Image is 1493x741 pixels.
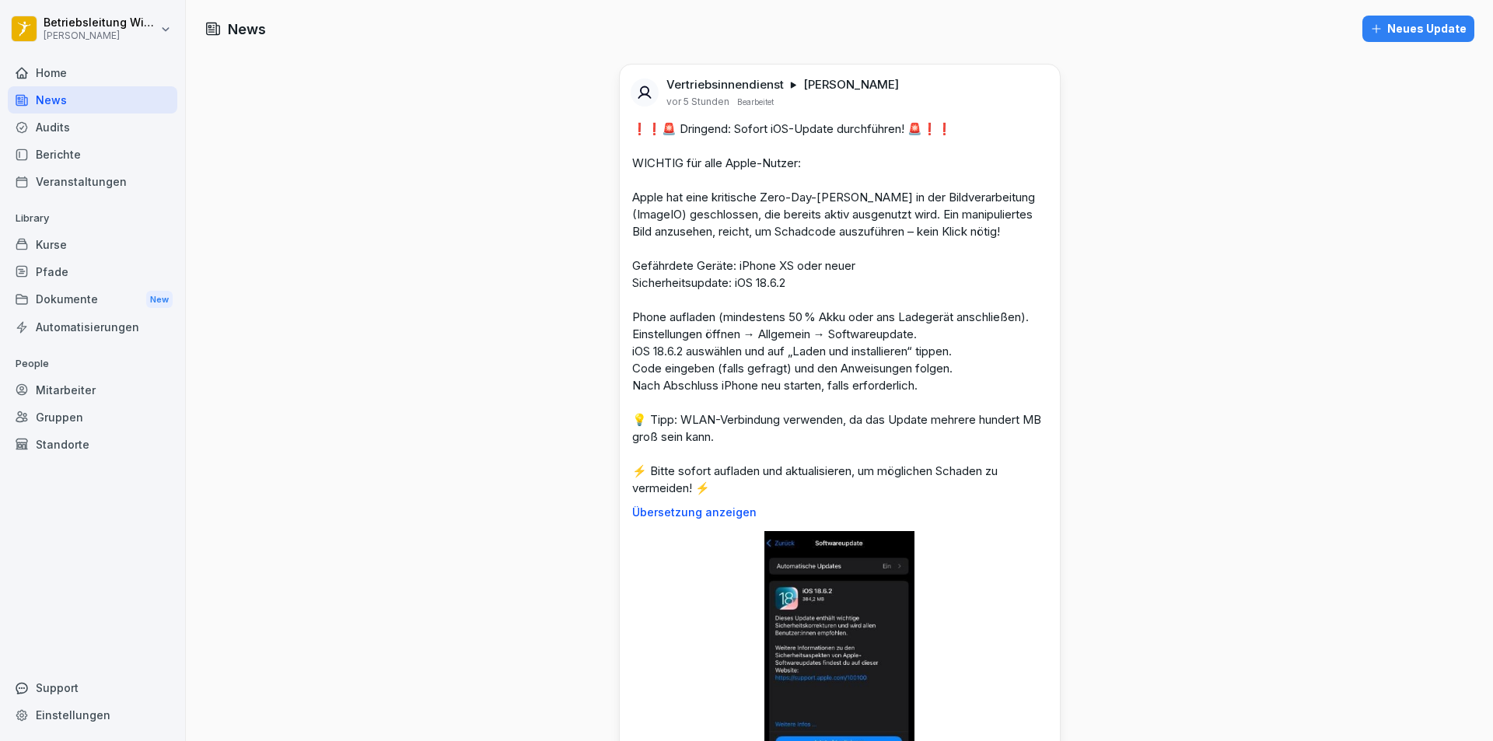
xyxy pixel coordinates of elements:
[146,291,173,309] div: New
[666,77,784,93] p: Vertriebsinnendienst
[1362,16,1474,42] button: Neues Update
[8,231,177,258] a: Kurse
[632,506,1047,519] p: Übersetzung anzeigen
[8,258,177,285] a: Pfade
[8,285,177,314] a: DokumenteNew
[44,30,157,41] p: [PERSON_NAME]
[1370,20,1467,37] div: Neues Update
[8,313,177,341] a: Automatisierungen
[8,674,177,701] div: Support
[44,16,157,30] p: Betriebsleitung Wismar
[228,19,266,40] h1: News
[8,376,177,404] a: Mitarbeiter
[737,96,774,108] p: Bearbeitet
[8,114,177,141] a: Audits
[8,206,177,231] p: Library
[8,86,177,114] a: News
[8,404,177,431] a: Gruppen
[666,96,729,108] p: vor 5 Stunden
[632,121,1047,497] p: ❗❗🚨 Dringend: Sofort iOS-Update durchführen! 🚨❗❗ WICHTIG für alle Apple-Nutzer: Apple hat eine kr...
[8,141,177,168] a: Berichte
[8,168,177,195] a: Veranstaltungen
[8,701,177,729] a: Einstellungen
[803,77,899,93] p: [PERSON_NAME]
[8,59,177,86] a: Home
[8,285,177,314] div: Dokumente
[8,431,177,458] a: Standorte
[8,351,177,376] p: People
